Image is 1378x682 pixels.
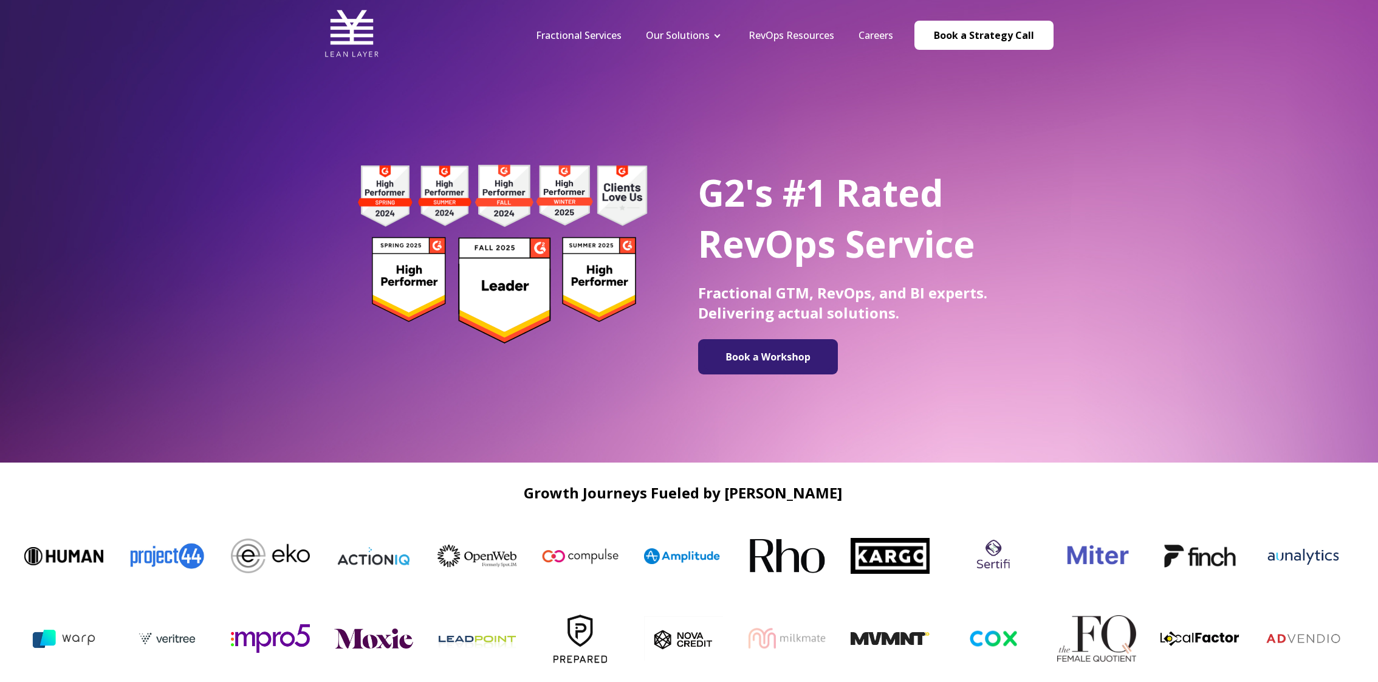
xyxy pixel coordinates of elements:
img: Kargo [849,538,928,573]
img: Rho-logo-square [746,517,825,596]
a: RevOps Resources [749,29,834,42]
a: Fractional Services [536,29,622,42]
img: Book a Workshop [704,344,832,370]
img: warp ai [26,623,105,655]
img: nova_c [645,616,724,661]
img: veritree [129,621,208,656]
span: Fractional GTM, RevOps, and BI experts. Delivering actual solutions. [698,283,987,323]
img: MVMNT [852,632,931,646]
a: Book a Strategy Call [914,21,1054,50]
img: cox-logo-og-image [955,625,1034,652]
img: leadpoint [439,599,518,678]
h2: Growth Journeys Fueled by [PERSON_NAME] [12,484,1354,501]
img: Compulse [540,536,619,577]
a: Careers [859,29,893,42]
img: Human [23,547,102,565]
img: Prepared-Logo [542,599,621,678]
img: ActionIQ [333,546,412,567]
img: Eko [230,539,309,573]
img: miter [1056,517,1135,596]
a: Our Solutions [646,29,710,42]
img: Amplitude [643,548,722,564]
img: Lean Layer Logo [324,6,379,61]
img: aunalytics [1263,543,1342,569]
img: OpenWeb [436,545,515,567]
span: G2's #1 Rated RevOps Service [698,168,975,269]
img: LocalFactor [1162,599,1241,678]
img: mpro5 [232,624,311,652]
img: Finch logo [1159,517,1238,596]
div: Navigation Menu [524,29,905,42]
img: Advendio [1265,616,1344,661]
img: The FQ [1058,615,1137,662]
img: milkmate [749,627,828,650]
img: moxie [335,629,414,648]
img: sertifi logo [953,533,1032,579]
img: Project44 [126,535,205,576]
img: g2 badges [337,161,668,347]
